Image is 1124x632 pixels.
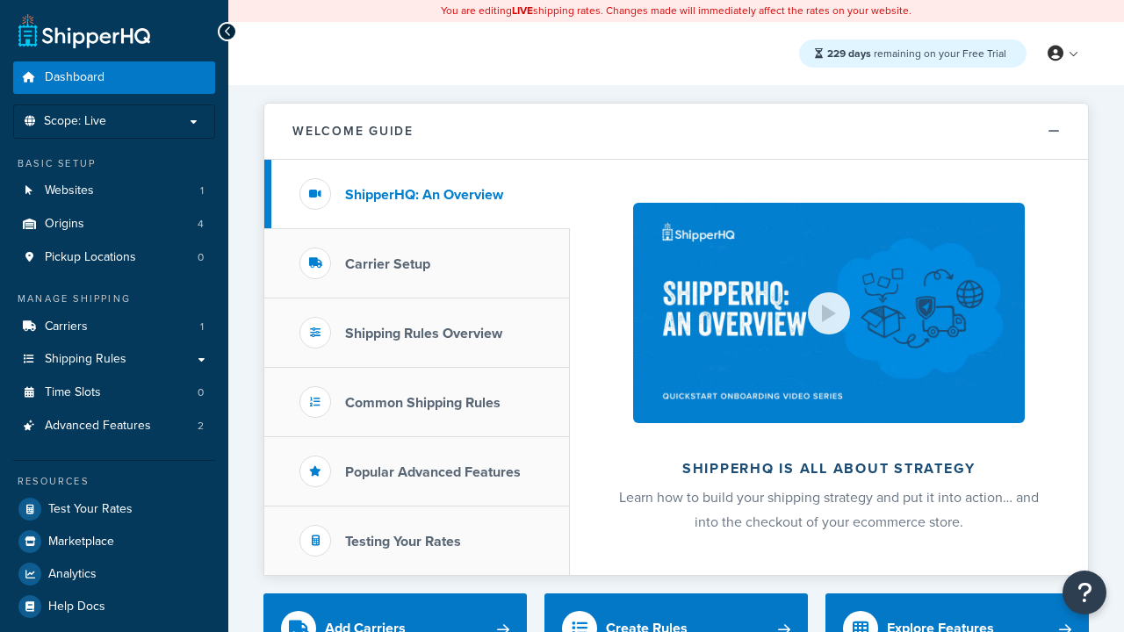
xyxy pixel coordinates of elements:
[345,256,430,272] h3: Carrier Setup
[13,558,215,590] a: Analytics
[48,600,105,614] span: Help Docs
[13,291,215,306] div: Manage Shipping
[48,535,114,549] span: Marketplace
[13,241,215,274] a: Pickup Locations0
[198,385,204,400] span: 0
[13,526,215,557] a: Marketplace
[45,183,94,198] span: Websites
[13,377,215,409] a: Time Slots0
[345,326,502,341] h3: Shipping Rules Overview
[13,377,215,409] li: Time Slots
[512,3,533,18] b: LIVE
[200,183,204,198] span: 1
[13,241,215,274] li: Pickup Locations
[200,320,204,334] span: 1
[198,419,204,434] span: 2
[45,385,101,400] span: Time Slots
[198,217,204,232] span: 4
[13,343,215,376] a: Shipping Rules
[45,250,136,265] span: Pickup Locations
[13,311,215,343] a: Carriers1
[616,461,1041,477] h2: ShipperHQ is all about strategy
[45,352,126,367] span: Shipping Rules
[13,208,215,241] a: Origins4
[48,567,97,582] span: Analytics
[345,464,521,480] h3: Popular Advanced Features
[13,208,215,241] li: Origins
[345,534,461,549] h3: Testing Your Rates
[45,217,84,232] span: Origins
[264,104,1088,160] button: Welcome Guide
[827,46,1006,61] span: remaining on your Free Trial
[13,410,215,442] li: Advanced Features
[13,175,215,207] a: Websites1
[13,410,215,442] a: Advanced Features2
[13,61,215,94] a: Dashboard
[292,125,414,138] h2: Welcome Guide
[45,320,88,334] span: Carriers
[198,250,204,265] span: 0
[827,46,871,61] strong: 229 days
[45,419,151,434] span: Advanced Features
[13,591,215,622] a: Help Docs
[45,70,104,85] span: Dashboard
[13,175,215,207] li: Websites
[13,474,215,489] div: Resources
[633,203,1025,423] img: ShipperHQ is all about strategy
[44,114,106,129] span: Scope: Live
[619,487,1039,532] span: Learn how to build your shipping strategy and put it into action… and into the checkout of your e...
[1063,571,1106,614] button: Open Resource Center
[13,493,215,525] a: Test Your Rates
[48,502,133,517] span: Test Your Rates
[345,187,503,203] h3: ShipperHQ: An Overview
[13,311,215,343] li: Carriers
[13,156,215,171] div: Basic Setup
[345,395,501,411] h3: Common Shipping Rules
